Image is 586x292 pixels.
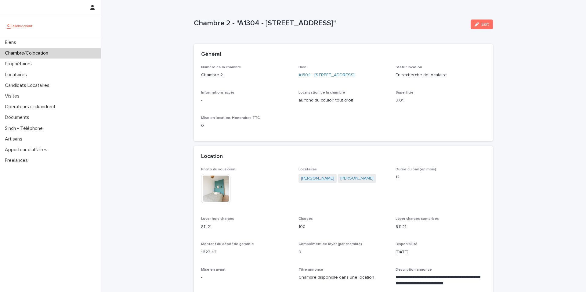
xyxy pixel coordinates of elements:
span: Loyer hors charges [201,217,234,221]
button: Edit [471,20,493,29]
p: Chambre 2 - "A1304 - [STREET_ADDRESS]" [194,19,466,28]
p: 100 [298,224,389,230]
span: Montant du dépôt de garantie [201,242,254,246]
p: Candidats Locataires [2,83,54,88]
p: Sinch - Téléphone [2,126,48,131]
a: A1304 - [STREET_ADDRESS] [298,72,355,78]
span: Durée du bail (en mois) [396,168,436,171]
p: 811.21 [201,224,291,230]
span: Charges [298,217,313,221]
span: Localisation de la chambre [298,91,345,94]
span: Description annonce [396,268,432,272]
span: Mise en avant [201,268,226,272]
p: Propriétaires [2,61,37,67]
a: [PERSON_NAME] [340,175,374,182]
p: En recherche de locataire [396,72,486,78]
p: Operateurs clickandrent [2,104,60,110]
p: [DATE] [396,249,486,255]
p: Chambre/Colocation [2,50,53,56]
span: Informations accès [201,91,235,94]
p: Apporteur d'affaires [2,147,52,153]
span: Photo du sous-bien [201,168,235,171]
p: Chambre disponible dans une location [298,274,389,281]
p: Freelances [2,158,33,163]
span: Loyer charges comprises [396,217,439,221]
span: Disponibilité [396,242,418,246]
span: Edit [481,22,489,27]
p: Locataires [2,72,32,78]
p: au fond du couloir tout droit [298,97,389,104]
a: [PERSON_NAME] [301,175,334,182]
p: - [201,274,291,281]
span: Statut location [396,66,422,69]
p: 1622.42 [201,249,291,255]
p: Visites [2,93,24,99]
p: Documents [2,115,34,120]
span: Locataires [298,168,317,171]
img: UCB0brd3T0yccxBKYDjQ [5,20,34,32]
h2: Général [201,51,221,58]
p: Artisans [2,136,27,142]
span: Complément de loyer (par chambre) [298,242,362,246]
h2: Location [201,153,223,160]
p: Chambre 2 [201,72,291,78]
span: Numéro de la chambre [201,66,241,69]
span: Superficie [396,91,414,94]
p: Biens [2,40,21,45]
p: 0 [201,123,291,129]
p: 911.21 [396,224,486,230]
span: Titre annonce [298,268,323,272]
p: 0 [298,249,389,255]
p: 12 [396,174,486,180]
p: - [201,97,291,104]
span: Bien [298,66,306,69]
span: Mise en location: Honoraires TTC [201,116,260,120]
p: 9.01 [396,97,486,104]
